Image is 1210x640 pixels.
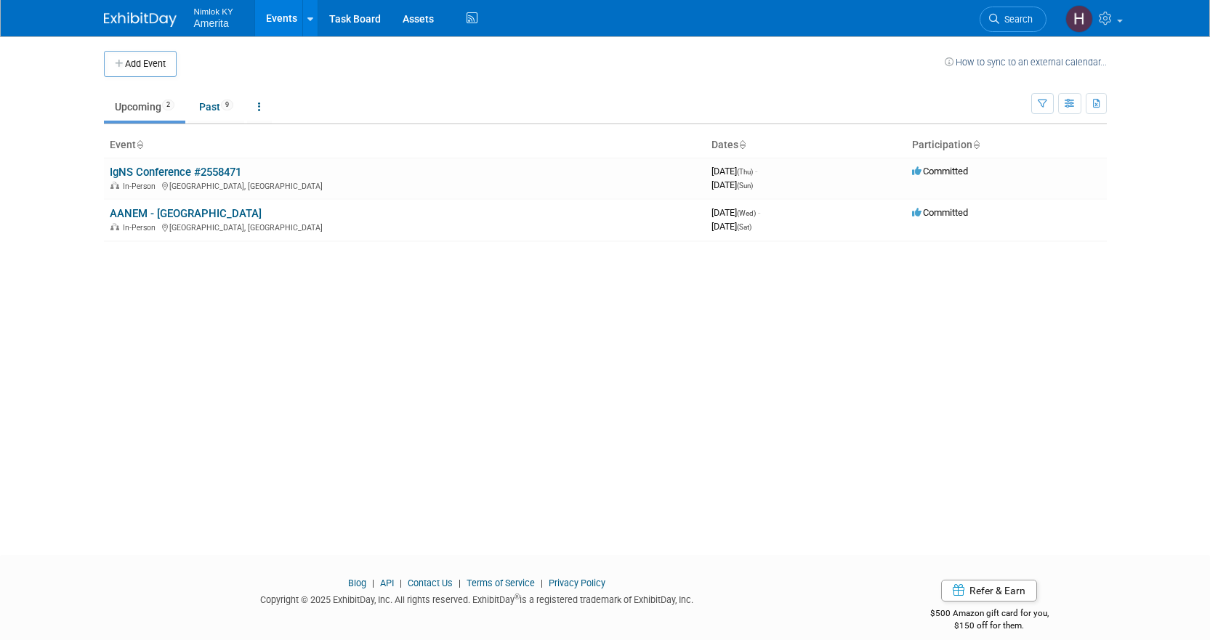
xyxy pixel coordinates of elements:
[906,133,1107,158] th: Participation
[104,133,706,158] th: Event
[110,207,262,220] a: AANEM - [GEOGRAPHIC_DATA]
[188,93,244,121] a: Past9
[711,221,751,232] span: [DATE]
[972,139,980,150] a: Sort by Participation Type
[136,139,143,150] a: Sort by Event Name
[711,179,753,190] span: [DATE]
[737,223,751,231] span: (Sat)
[348,578,366,588] a: Blog
[162,100,174,110] span: 2
[941,580,1037,601] a: Refer & Earn
[194,17,229,29] span: Amerita
[110,179,700,191] div: [GEOGRAPHIC_DATA], [GEOGRAPHIC_DATA]
[221,100,233,110] span: 9
[1065,5,1093,33] img: Hannah Durbin
[396,578,406,588] span: |
[104,590,851,607] div: Copyright © 2025 ExhibitDay, Inc. All rights reserved. ExhibitDay is a registered trademark of Ex...
[737,168,753,176] span: (Thu)
[104,93,185,121] a: Upcoming2
[945,57,1107,68] a: How to sync to an external calendar...
[537,578,546,588] span: |
[737,182,753,190] span: (Sun)
[123,182,160,191] span: In-Person
[110,221,700,232] div: [GEOGRAPHIC_DATA], [GEOGRAPHIC_DATA]
[872,598,1107,631] div: $500 Amazon gift card for you,
[758,207,760,218] span: -
[467,578,535,588] a: Terms of Service
[912,166,968,177] span: Committed
[706,133,906,158] th: Dates
[380,578,394,588] a: API
[737,209,756,217] span: (Wed)
[515,593,520,601] sup: ®
[999,14,1033,25] span: Search
[755,166,757,177] span: -
[980,7,1046,32] a: Search
[368,578,378,588] span: |
[912,207,968,218] span: Committed
[711,207,760,218] span: [DATE]
[549,578,605,588] a: Privacy Policy
[408,578,453,588] a: Contact Us
[110,182,119,189] img: In-Person Event
[110,223,119,230] img: In-Person Event
[194,3,233,18] span: Nimlok KY
[738,139,746,150] a: Sort by Start Date
[711,166,757,177] span: [DATE]
[455,578,464,588] span: |
[104,12,177,27] img: ExhibitDay
[872,620,1107,632] div: $150 off for them.
[104,51,177,77] button: Add Event
[123,223,160,232] span: In-Person
[110,166,241,179] a: IgNS Conference #2558471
